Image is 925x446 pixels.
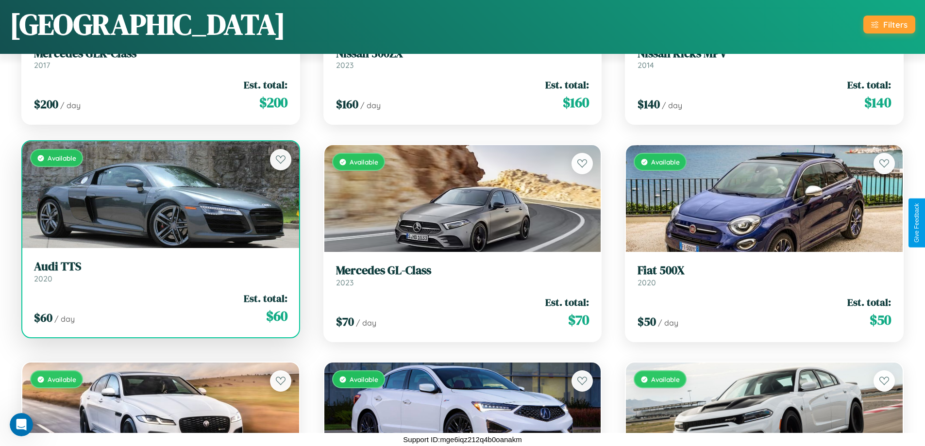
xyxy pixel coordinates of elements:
span: $ 200 [34,96,58,112]
span: $ 60 [34,310,52,326]
span: / day [54,314,75,324]
span: 2020 [34,274,52,283]
button: Filters [863,16,915,33]
iframe: Intercom live chat [10,413,33,436]
span: 2020 [638,278,656,287]
a: Mercedes GLK-Class2017 [34,47,287,70]
span: / day [360,100,381,110]
span: 2023 [336,60,353,70]
span: Available [651,375,680,383]
span: Available [48,375,76,383]
span: Est. total: [244,291,287,305]
span: $ 200 [259,93,287,112]
span: 2023 [336,278,353,287]
span: Est. total: [847,295,891,309]
span: $ 50 [638,314,656,330]
span: $ 140 [638,96,660,112]
span: Available [48,154,76,162]
span: $ 70 [336,314,354,330]
span: 2017 [34,60,50,70]
span: 2014 [638,60,654,70]
span: $ 50 [870,310,891,330]
h1: [GEOGRAPHIC_DATA] [10,4,286,44]
a: Audi TTS2020 [34,260,287,283]
a: Nissan Kicks MPV2014 [638,47,891,70]
span: Available [651,158,680,166]
span: Est. total: [545,295,589,309]
span: $ 140 [864,93,891,112]
span: / day [356,318,376,328]
span: / day [60,100,81,110]
h3: Audi TTS [34,260,287,274]
p: Support ID: mge6iqz212q4b0oanakm [403,433,521,446]
span: / day [658,318,678,328]
div: Give Feedback [913,203,920,243]
h3: Mercedes GL-Class [336,264,589,278]
a: Fiat 500X2020 [638,264,891,287]
span: / day [662,100,682,110]
span: $ 60 [266,306,287,326]
a: Mercedes GL-Class2023 [336,264,589,287]
span: Est. total: [244,78,287,92]
span: Available [350,158,378,166]
span: $ 160 [336,96,358,112]
h3: Fiat 500X [638,264,891,278]
a: Nissan 300ZX2023 [336,47,589,70]
span: $ 160 [563,93,589,112]
span: Est. total: [545,78,589,92]
span: Available [350,375,378,383]
span: $ 70 [568,310,589,330]
span: Est. total: [847,78,891,92]
div: Filters [883,19,908,30]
